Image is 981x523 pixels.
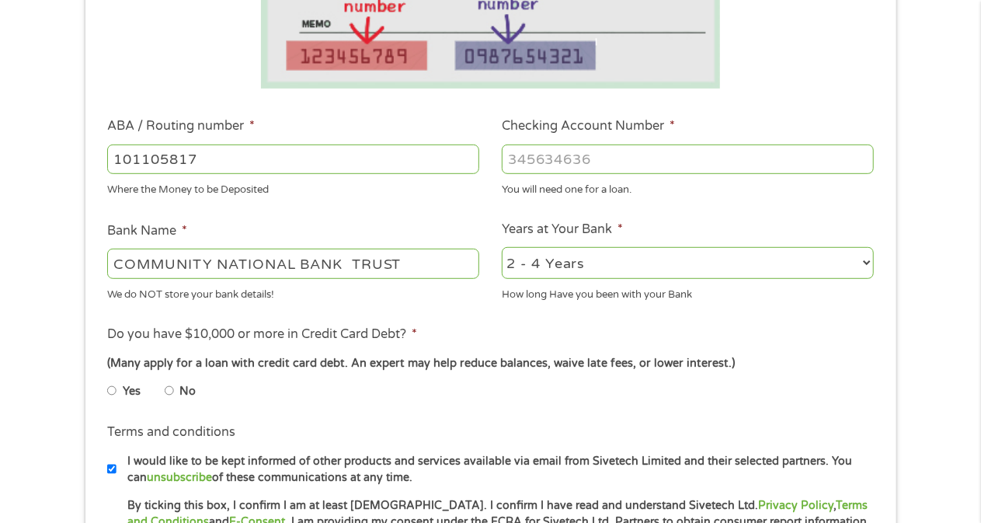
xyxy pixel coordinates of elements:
label: Years at Your Bank [502,221,623,238]
div: (Many apply for a loan with credit card debt. An expert may help reduce balances, waive late fees... [107,355,873,372]
label: I would like to be kept informed of other products and services available via email from Sivetech... [117,453,878,486]
label: No [179,383,196,400]
label: ABA / Routing number [107,118,255,134]
label: Do you have $10,000 or more in Credit Card Debt? [107,326,417,343]
label: Checking Account Number [502,118,675,134]
div: We do NOT store your bank details! [107,281,479,302]
input: 263177916 [107,145,479,174]
div: How long Have you been with your Bank [502,281,874,302]
a: unsubscribe [147,471,212,484]
label: Terms and conditions [107,424,235,441]
a: Privacy Policy [758,499,833,512]
label: Bank Name [107,223,187,239]
div: Where the Money to be Deposited [107,177,479,198]
div: You will need one for a loan. [502,177,874,198]
input: 345634636 [502,145,874,174]
label: Yes [123,383,141,400]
